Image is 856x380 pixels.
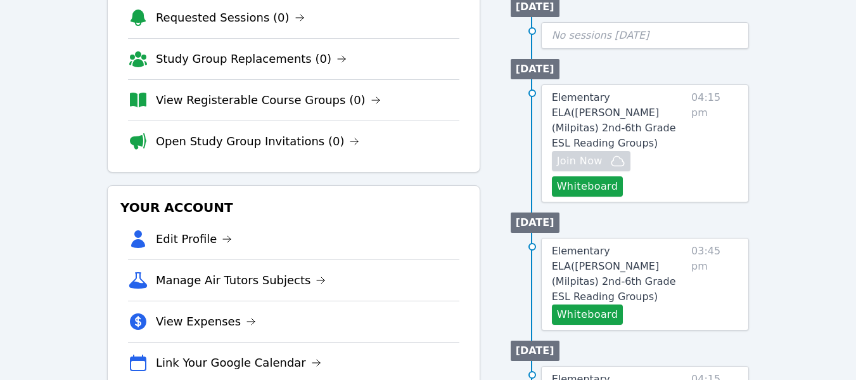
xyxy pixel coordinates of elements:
a: Open Study Group Invitations (0) [156,133,360,150]
button: Whiteboard [552,305,623,325]
button: Whiteboard [552,176,623,197]
li: [DATE] [511,213,559,233]
li: [DATE] [511,341,559,361]
span: 03:45 pm [691,244,738,325]
span: Elementary ELA ( [PERSON_NAME] (Milpitas) 2nd-6th Grade ESL Reading Groups ) [552,91,676,149]
span: No sessions [DATE] [552,29,649,41]
a: Elementary ELA([PERSON_NAME] (Milpitas) 2nd-6th Grade ESL Reading Groups) [552,244,686,305]
a: Requested Sessions (0) [156,9,305,27]
span: Elementary ELA ( [PERSON_NAME] (Milpitas) 2nd-6th Grade ESL Reading Groups ) [552,245,676,303]
span: Join Now [557,154,603,169]
a: Edit Profile [156,230,233,248]
h3: Your Account [118,196,470,219]
a: View Expenses [156,313,256,331]
a: Elementary ELA([PERSON_NAME] (Milpitas) 2nd-6th Grade ESL Reading Groups) [552,90,686,151]
a: Manage Air Tutors Subjects [156,272,326,289]
span: 04:15 pm [691,90,738,197]
button: Join Now [552,151,630,171]
li: [DATE] [511,59,559,79]
a: Link Your Google Calendar [156,354,321,372]
a: View Registerable Course Groups (0) [156,91,381,109]
a: Study Group Replacements (0) [156,50,347,68]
